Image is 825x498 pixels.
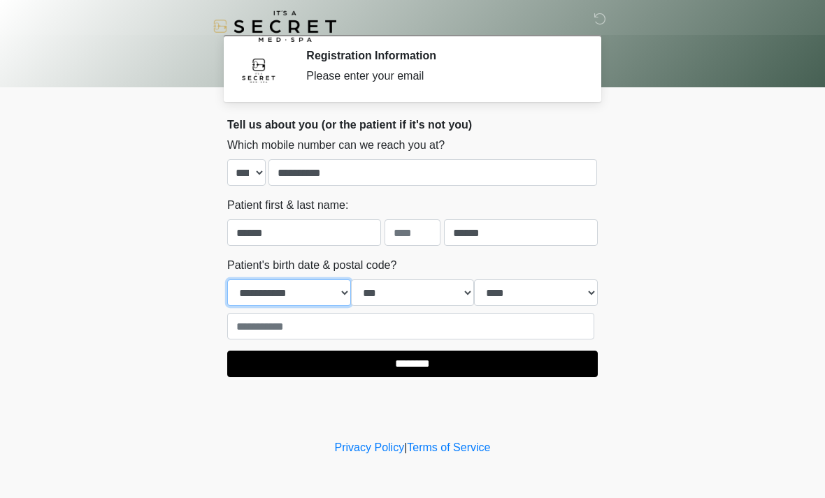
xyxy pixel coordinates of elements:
a: Privacy Policy [335,441,405,453]
h2: Tell us about you (or the patient if it's not you) [227,118,598,131]
label: Patient first & last name: [227,197,348,214]
div: Please enter your email [306,68,577,85]
a: | [404,441,407,453]
label: Which mobile number can we reach you at? [227,137,445,154]
a: Terms of Service [407,441,490,453]
h2: Registration Information [306,49,577,62]
label: Patient's birth date & postal code? [227,257,396,274]
img: Agent Avatar [238,49,280,91]
img: It's A Secret Med Spa Logo [213,10,336,42]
